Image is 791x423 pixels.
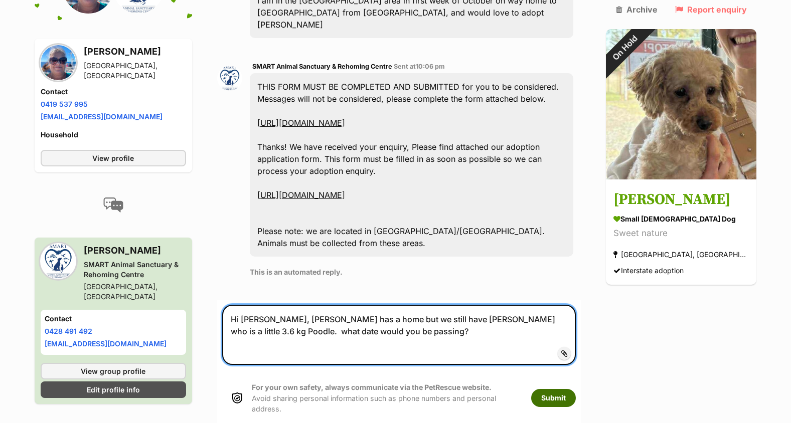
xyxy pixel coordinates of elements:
div: small [DEMOGRAPHIC_DATA] Dog [613,214,749,225]
div: SMART Animal Sanctuary & Rehoming Centre [84,260,186,280]
a: Edit profile info [41,381,186,398]
h4: Contact [41,87,186,97]
p: This is an automated reply. [250,267,574,277]
a: Archive [616,5,658,14]
span: Sent at [394,63,445,70]
div: Sweet nature [613,227,749,241]
div: [GEOGRAPHIC_DATA], [GEOGRAPHIC_DATA] [84,61,186,81]
span: SMART Animal Sanctuary & Rehoming Centre [252,63,392,70]
h3: [PERSON_NAME] [84,45,186,59]
img: Toffey [606,29,756,179]
a: 0428 491 492 [45,327,92,335]
a: View profile [41,150,186,166]
div: [GEOGRAPHIC_DATA], [GEOGRAPHIC_DATA] [84,282,186,302]
div: THIS FORM MUST BE COMPLETED AND SUBMITTED for you to be considered. Messages will not be consider... [250,73,574,257]
a: Report enquiry [675,5,747,14]
div: Interstate adoption [613,264,684,278]
a: [PERSON_NAME] small [DEMOGRAPHIC_DATA] Dog Sweet nature [GEOGRAPHIC_DATA], [GEOGRAPHIC_DATA] Inte... [606,181,756,285]
button: Submit [531,389,576,407]
img: Debbie Quinn profile pic [41,45,76,80]
h4: Contact [45,314,182,324]
img: SMART Animal Sanctuary & Rehoming Centre profile pic [217,66,242,91]
span: 10:06 pm [416,63,445,70]
p: Avoid sharing personal information such as phone numbers and personal address. [252,382,521,414]
a: [URL][DOMAIN_NAME] [257,118,345,128]
div: [GEOGRAPHIC_DATA], [GEOGRAPHIC_DATA] [613,248,749,262]
h3: [PERSON_NAME] [84,244,186,258]
a: On Hold [606,171,756,181]
a: [URL][DOMAIN_NAME] [257,190,345,200]
strong: For your own safety, always communicate via the PetRescue website. [252,383,492,391]
div: On Hold [592,16,658,81]
img: SMART Animal Sanctuary & Rehoming Centre profile pic [41,244,76,279]
span: Edit profile info [87,384,140,395]
a: [EMAIL_ADDRESS][DOMAIN_NAME] [45,339,167,348]
a: [EMAIL_ADDRESS][DOMAIN_NAME] [41,112,163,121]
span: View group profile [81,366,145,376]
a: 0419 537 995 [41,100,88,108]
h4: Household [41,130,186,140]
a: View group profile [41,363,186,379]
h3: [PERSON_NAME] [613,189,749,212]
span: View profile [92,153,134,163]
img: conversation-icon-4a6f8262b818ee0b60e3300018af0b2d0b884aa5de6e9bcb8d3d4eeb1a70a7c4.svg [103,197,123,213]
